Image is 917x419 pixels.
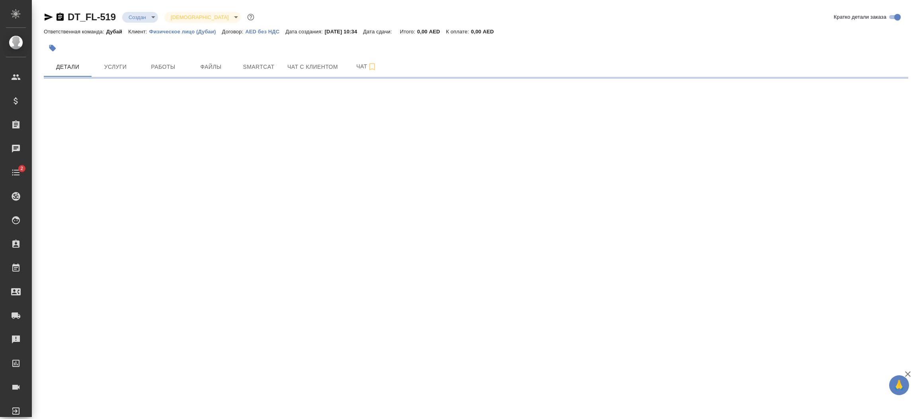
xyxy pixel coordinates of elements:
span: 2 [16,165,28,173]
p: [DATE] 10:34 [325,29,363,35]
span: Smartcat [240,62,278,72]
span: Работы [144,62,182,72]
p: Физическое лицо (Дубаи) [149,29,222,35]
p: К оплате: [446,29,471,35]
div: Создан [164,12,240,23]
span: Детали [49,62,87,72]
button: Скопировать ссылку [55,12,65,22]
a: DT_FL-519 [68,12,116,22]
button: Скопировать ссылку для ЯМессенджера [44,12,53,22]
span: Чат с клиентом [287,62,338,72]
span: 🙏 [892,377,906,394]
p: 0,00 AED [417,29,446,35]
p: Ответственная команда: [44,29,106,35]
div: Создан [122,12,158,23]
button: 🙏 [889,375,909,395]
p: 0,00 AED [471,29,499,35]
p: Договор: [222,29,246,35]
button: [DEMOGRAPHIC_DATA] [168,14,231,21]
a: AED без НДС [245,28,285,35]
p: Дубай [106,29,129,35]
button: Создан [126,14,148,21]
span: Кратко детали заказа [834,13,886,21]
span: Чат [347,62,386,72]
p: AED без НДС [245,29,285,35]
a: 2 [2,163,30,182]
span: Услуги [96,62,135,72]
p: Клиент: [128,29,149,35]
button: Добавить тэг [44,39,61,57]
p: Дата сдачи: [363,29,394,35]
p: Дата создания: [285,29,324,35]
span: Файлы [192,62,230,72]
svg: Подписаться [367,62,377,72]
p: Итого: [400,29,417,35]
a: Физическое лицо (Дубаи) [149,28,222,35]
button: Доп статусы указывают на важность/срочность заказа [246,12,256,22]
